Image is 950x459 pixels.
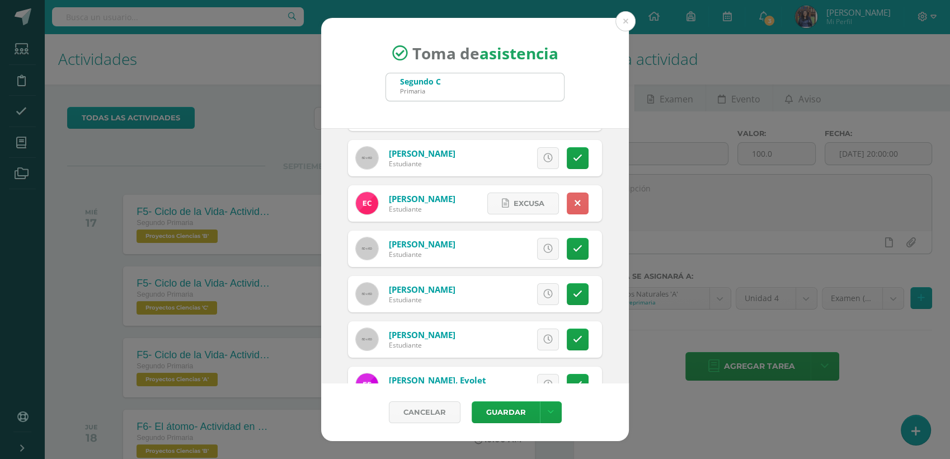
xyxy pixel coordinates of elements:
img: 88a138cb23e40ed1b7dd21cfbd493e64.png [356,192,378,214]
a: [PERSON_NAME] [389,329,455,340]
img: 60x60 [356,328,378,350]
div: Segundo C [400,76,441,87]
a: [PERSON_NAME] [389,284,455,295]
img: 60x60 [356,237,378,260]
a: Cancelar [389,401,460,423]
a: [PERSON_NAME] [389,193,455,204]
a: Excusa [487,193,559,214]
a: [PERSON_NAME] [389,238,455,250]
div: Estudiante [389,250,455,259]
div: Estudiante [389,340,455,350]
div: Primaria [400,87,441,95]
a: [PERSON_NAME], Evolet [389,374,486,386]
strong: asistencia [479,43,558,64]
button: Guardar [472,401,540,423]
span: Toma de [412,43,558,64]
img: e061c45fad0c2a3396af7175748549ab.png [356,373,378,396]
img: 60x60 [356,283,378,305]
button: Close (Esc) [615,11,636,31]
a: [PERSON_NAME] [389,148,455,159]
span: Excusa [514,193,544,214]
img: 60x60 [356,147,378,169]
input: Busca un grado o sección aquí... [386,73,564,101]
div: Estudiante [389,159,455,168]
div: Estudiante [389,204,455,214]
div: Estudiante [389,295,455,305]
